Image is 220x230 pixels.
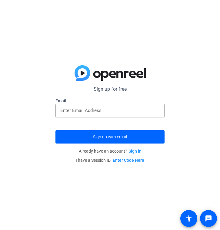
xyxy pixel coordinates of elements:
mat-icon: message [205,215,212,222]
p: Sign up for free [55,86,165,93]
span: I have a Session ID. [76,158,144,163]
input: Enter Email Address [60,107,160,114]
a: Enter Code Here [113,158,144,163]
mat-icon: accessibility [185,215,192,222]
span: Already have an account? [79,149,142,154]
button: Sign up with email [55,130,165,144]
img: blue-gradient.svg [75,65,146,81]
a: Sign in [128,149,142,154]
label: Email [55,98,165,104]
